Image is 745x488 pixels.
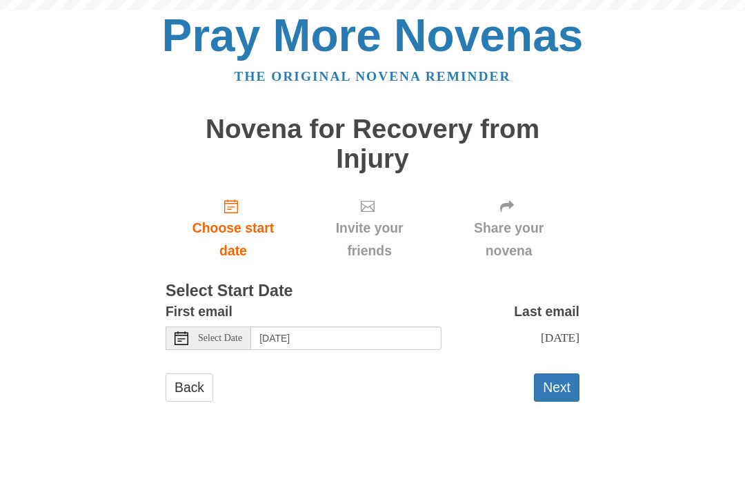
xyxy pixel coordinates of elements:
h1: Novena for Recovery from Injury [166,115,579,173]
a: The original novena reminder [235,69,511,84]
span: Choose start date [179,217,287,262]
div: Click "Next" to confirm your start date first. [301,187,438,269]
label: Last email [514,300,579,323]
button: Next [534,373,579,402]
label: First email [166,300,232,323]
a: Pray More Novenas [162,10,584,61]
span: Select Date [198,333,242,343]
h3: Select Start Date [166,282,579,300]
span: Invite your friends [315,217,424,262]
span: [DATE] [541,331,579,344]
a: Back [166,373,213,402]
a: Choose start date [166,187,301,269]
div: Click "Next" to confirm your start date first. [438,187,579,269]
span: Share your novena [452,217,566,262]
